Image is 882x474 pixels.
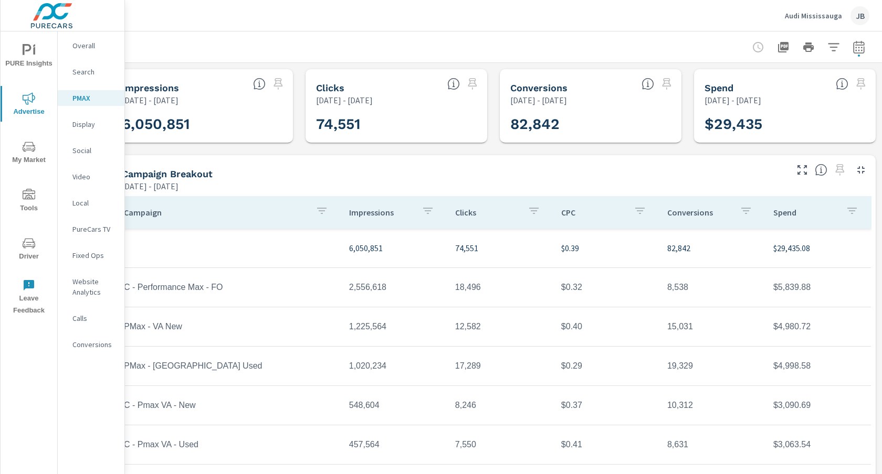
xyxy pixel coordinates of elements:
[58,221,124,237] div: PureCars TV
[765,392,871,418] td: $3,090.69
[798,37,819,58] button: Print Report
[72,67,116,77] p: Search
[122,168,213,179] h5: Campaign Breakout
[794,161,811,178] button: Make Fullscreen
[667,207,731,218] p: Conversions
[553,353,659,379] td: $0.29
[115,274,341,300] td: C - Performance Max - FO
[4,92,54,118] span: Advertise
[447,432,553,458] td: 7,550
[553,274,659,300] td: $0.32
[58,64,124,80] div: Search
[58,337,124,352] div: Conversions
[72,93,116,103] p: PMAX
[72,119,116,130] p: Display
[58,38,124,53] div: Overall
[705,94,761,106] p: [DATE] - [DATE]
[659,314,765,340] td: 15,031
[341,432,447,458] td: 457,564
[316,94,373,106] p: [DATE] - [DATE]
[455,207,519,218] p: Clicks
[832,161,848,178] span: Select a preset date range to save this widget
[510,115,671,133] h3: 82,842
[115,314,341,340] td: PMax - VA New
[72,198,116,208] p: Local
[765,432,871,458] td: $3,063.54
[122,180,178,192] p: [DATE] - [DATE]
[4,279,54,317] span: Leave Feedback
[4,141,54,166] span: My Market
[316,115,477,133] h3: 74,551
[510,94,567,106] p: [DATE] - [DATE]
[72,276,116,297] p: Website Analytics
[659,274,765,300] td: 8,538
[850,6,869,25] div: JB
[705,115,865,133] h3: $29,435
[122,94,178,106] p: [DATE] - [DATE]
[341,314,447,340] td: 1,225,564
[253,78,266,90] span: The number of times an ad was shown on your behalf.
[553,392,659,418] td: $0.37
[553,432,659,458] td: $0.41
[785,11,842,20] p: Audi Mississauga
[58,274,124,300] div: Website Analytics
[58,90,124,106] div: PMAX
[765,314,871,340] td: $4,980.72
[122,82,179,93] h5: Impressions
[447,353,553,379] td: 17,289
[773,207,837,218] p: Spend
[4,189,54,214] span: Tools
[58,169,124,185] div: Video
[447,314,553,340] td: 12,582
[341,392,447,418] td: 548,604
[447,274,553,300] td: 18,496
[72,224,116,234] p: PureCars TV
[58,195,124,211] div: Local
[836,78,848,90] span: The amount of money spent on advertising during the period.
[58,310,124,326] div: Calls
[447,392,553,418] td: 8,246
[316,82,344,93] h5: Clicks
[447,78,460,90] span: The number of times an ad was clicked by a consumer.
[773,242,863,254] p: $29,435.08
[1,31,57,321] div: nav menu
[815,164,827,176] span: This is a summary of PMAX performance results by campaign. Each column can be sorted.
[122,115,282,133] h3: 6,050,851
[349,242,438,254] p: 6,050,851
[72,40,116,51] p: Overall
[4,44,54,70] span: PURE Insights
[341,274,447,300] td: 2,556,618
[72,250,116,261] p: Fixed Ops
[853,76,869,92] span: Select a preset date range to save this widget
[455,242,544,254] p: 74,551
[115,432,341,458] td: C - Pmax VA - Used
[270,76,287,92] span: Select a preset date range to save this widget
[561,207,625,218] p: CPC
[658,76,675,92] span: Select a preset date range to save this widget
[58,116,124,132] div: Display
[561,242,650,254] p: $0.39
[124,207,307,218] p: Campaign
[72,339,116,350] p: Conversions
[510,82,568,93] h5: Conversions
[705,82,733,93] h5: Spend
[553,314,659,340] td: $0.40
[464,76,481,92] span: Select a preset date range to save this widget
[765,353,871,379] td: $4,998.58
[115,353,341,379] td: PMax - [GEOGRAPHIC_DATA] Used
[642,78,654,90] span: Total Conversions include Actions, Leads and Unmapped.
[823,37,844,58] button: Apply Filters
[115,392,341,418] td: C - Pmax VA - New
[765,274,871,300] td: $5,839.88
[659,432,765,458] td: 8,631
[72,313,116,324] p: Calls
[667,242,757,254] p: 82,842
[349,207,413,218] p: Impressions
[72,145,116,156] p: Social
[659,353,765,379] td: 19,329
[853,161,869,178] button: Minimize Widget
[72,171,116,182] p: Video
[659,392,765,418] td: 10,312
[58,247,124,263] div: Fixed Ops
[4,237,54,263] span: Driver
